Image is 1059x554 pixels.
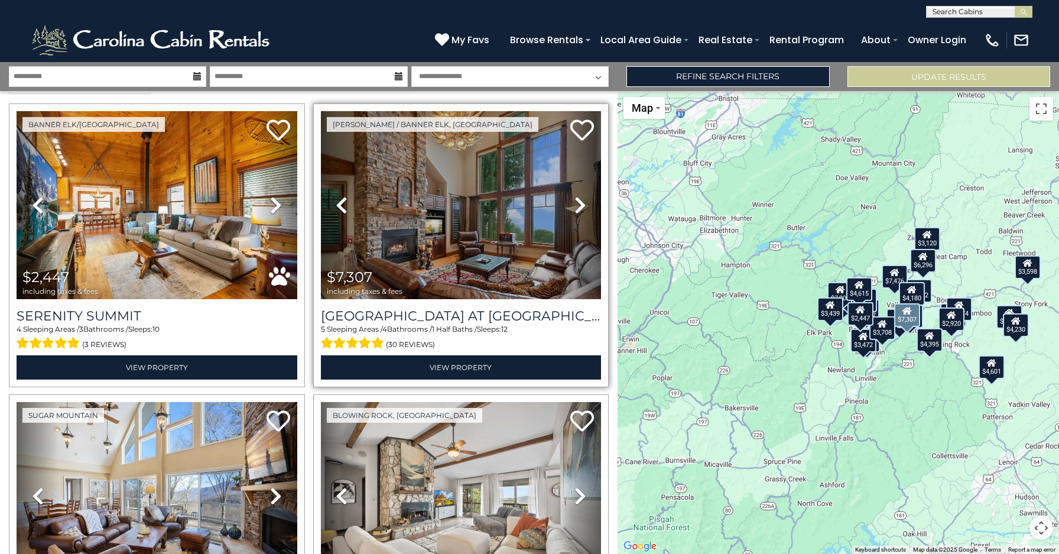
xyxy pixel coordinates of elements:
[327,117,538,132] a: [PERSON_NAME] / Banner Elk, [GEOGRAPHIC_DATA]
[17,111,297,299] img: thumbnail_167191056.jpeg
[913,546,977,553] span: Map data ©2025 Google
[855,546,906,554] button: Keyboard shortcuts
[17,355,297,380] a: View Property
[501,325,508,333] span: 12
[621,539,660,554] img: Google
[693,30,758,50] a: Real Estate
[979,355,1005,378] div: $4,601
[850,289,876,312] div: $2,328
[267,409,290,435] a: Add to favorites
[321,308,602,324] h3: Ridge Haven Lodge at Echota
[321,308,602,324] a: [GEOGRAPHIC_DATA] at [GEOGRAPHIC_DATA]
[899,282,925,306] div: $4,180
[327,287,402,295] span: including taxes & fees
[1002,313,1028,336] div: $4,230
[321,325,325,333] span: 5
[327,408,482,423] a: Blowing Rock, [GEOGRAPHIC_DATA]
[846,277,872,300] div: $4,615
[916,328,942,351] div: $4,395
[869,316,895,340] div: $3,708
[1013,32,1029,48] img: mail-regular-white.png
[79,325,83,333] span: 3
[1029,97,1053,121] button: Toggle fullscreen view
[321,324,602,352] div: Sleeping Areas / Bathrooms / Sleeps:
[30,22,275,58] img: White-1-2.png
[886,308,912,332] div: $2,846
[451,33,489,47] span: My Favs
[817,297,843,321] div: $3,439
[321,111,602,299] img: thumbnail_165015526.jpeg
[897,304,923,328] div: $3,434
[1015,255,1041,278] div: $3,598
[850,329,876,352] div: $3,472
[854,328,880,352] div: $4,677
[17,325,21,333] span: 4
[1008,546,1055,553] a: Report a map error
[985,546,1001,553] a: Terms (opens in new tab)
[855,30,896,50] a: About
[327,268,372,286] span: $7,307
[984,32,1000,48] img: phone-regular-white.png
[382,325,387,333] span: 4
[22,287,98,295] span: including taxes & fees
[909,249,935,273] div: $6,296
[946,297,972,321] div: $3,174
[847,66,1050,87] button: Update Results
[902,30,972,50] a: Owner Login
[914,226,940,250] div: $3,120
[882,265,908,289] div: $7,476
[22,408,104,423] a: Sugar Mountain
[570,409,594,435] a: Add to favorites
[764,30,850,50] a: Rental Program
[996,304,1022,328] div: $8,127
[82,337,126,352] span: (3 reviews)
[938,307,964,331] div: $2,920
[626,66,829,87] a: Refine Search Filters
[321,355,602,380] a: View Property
[504,30,589,50] a: Browse Rentals
[853,299,879,323] div: $4,107
[570,118,594,144] a: Add to favorites
[623,97,665,119] button: Change map style
[386,337,435,352] span: (30 reviews)
[847,302,873,326] div: $2,447
[595,30,687,50] a: Local Area Guide
[435,33,492,48] a: My Favs
[22,117,165,132] a: Banner Elk/[GEOGRAPHIC_DATA]
[1029,516,1053,540] button: Map camera controls
[17,308,297,324] a: Serenity Summit
[432,325,477,333] span: 1 Half Baths /
[894,303,920,326] div: $7,307
[632,102,653,114] span: Map
[17,324,297,352] div: Sleeping Areas / Bathrooms / Sleeps:
[827,282,853,306] div: $7,902
[22,268,69,286] span: $2,447
[152,325,160,333] span: 10
[905,278,931,302] div: $6,222
[621,539,660,554] a: Open this area in Google Maps (opens a new window)
[267,118,290,144] a: Add to favorites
